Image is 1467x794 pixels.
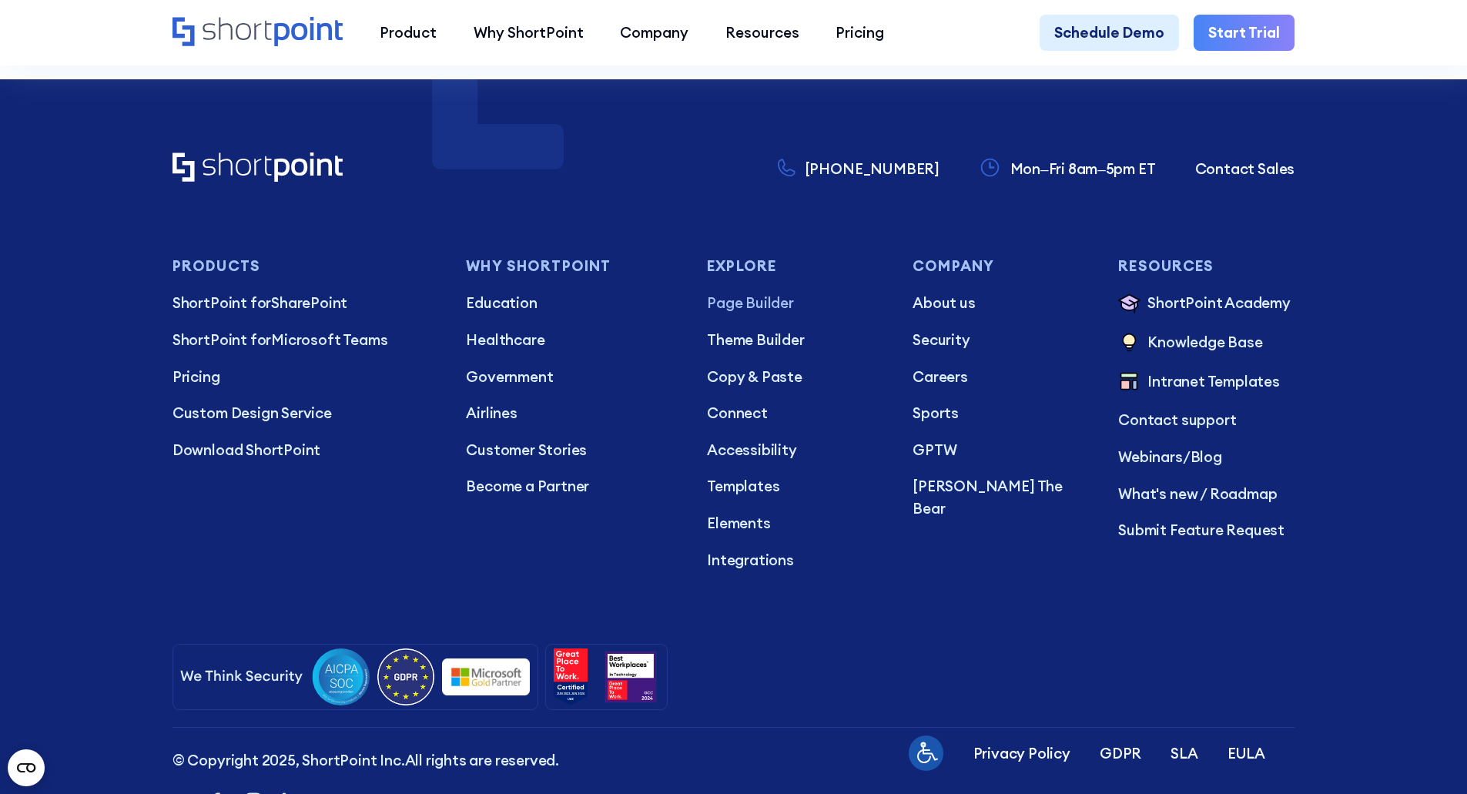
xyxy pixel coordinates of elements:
[973,742,1070,765] a: Privacy Policy
[707,512,883,534] a: Elements
[455,15,602,52] a: Why ShortPoint
[172,17,343,49] a: Home
[466,258,678,274] h3: Why Shortpoint
[707,15,818,52] a: Resources
[1147,292,1291,317] p: ShortPoint Academy
[1191,447,1222,466] a: Blog
[1118,409,1295,431] a: Contact support
[466,366,678,388] a: Government
[172,292,437,314] p: SharePoint
[707,258,883,274] h3: Explore
[1147,370,1280,395] p: Intranet Templates
[172,330,271,349] span: ShortPoint for
[1147,331,1262,356] p: Knowledge Base
[172,751,405,769] span: © Copyright 2025, ShortPoint Inc.
[1118,258,1295,274] h3: Resources
[818,15,903,52] a: Pricing
[1390,720,1467,794] iframe: Chat Widget
[707,402,883,424] a: Connect
[172,258,437,274] h3: Products
[836,22,884,44] div: Pricing
[620,22,688,44] div: Company
[707,366,883,388] a: Copy & Paste
[1194,15,1295,52] a: Start Trial
[474,22,584,44] div: Why ShortPoint
[172,329,437,351] p: Microsoft Teams
[172,293,271,312] span: ShortPoint for
[601,15,707,52] a: Company
[913,402,1089,424] a: Sports
[913,366,1089,388] a: Careers
[1040,15,1179,52] a: Schedule Demo
[1118,447,1182,466] a: Webinars
[707,292,883,314] a: Page Builder
[1010,158,1156,180] p: Mon–Fri 8am–5pm ET
[1100,742,1141,765] a: GDPR
[913,258,1089,274] h3: Company
[913,475,1089,519] a: [PERSON_NAME] The Bear
[172,292,437,314] a: ShortPoint forSharePoint
[172,366,437,388] a: Pricing
[1118,446,1295,468] p: /
[8,749,45,786] button: Open CMP widget
[466,292,678,314] a: Education
[466,475,678,498] a: Become a Partner
[172,402,437,424] a: Custom Design Service
[1118,292,1295,317] a: ShortPoint Academy
[913,329,1089,351] a: Security
[1118,519,1295,541] a: Submit Feature Request
[707,549,883,571] a: Integrations
[1228,742,1265,765] a: EULA
[913,439,1089,461] a: GPTW
[707,439,883,461] a: Accessibility
[1118,370,1295,395] a: Intranet Templates
[380,22,437,44] div: Product
[172,439,437,461] a: Download ShortPoint
[1390,720,1467,794] div: Widget de chat
[466,439,678,461] a: Customer Stories
[913,292,1089,314] a: About us
[725,22,799,44] div: Resources
[466,402,678,424] a: Airlines
[805,158,939,180] p: [PHONE_NUMBER]
[707,329,883,351] a: Theme Builder
[1171,742,1197,765] a: SLA
[1118,483,1295,505] a: What's new / Roadmap
[1118,331,1295,356] a: Knowledge Base
[172,749,559,772] p: All rights are reserved.
[361,15,455,52] a: Product
[707,475,883,498] a: Templates
[778,158,939,180] a: [PHONE_NUMBER]
[466,329,678,351] a: Healthcare
[1195,158,1295,180] a: Contact Sales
